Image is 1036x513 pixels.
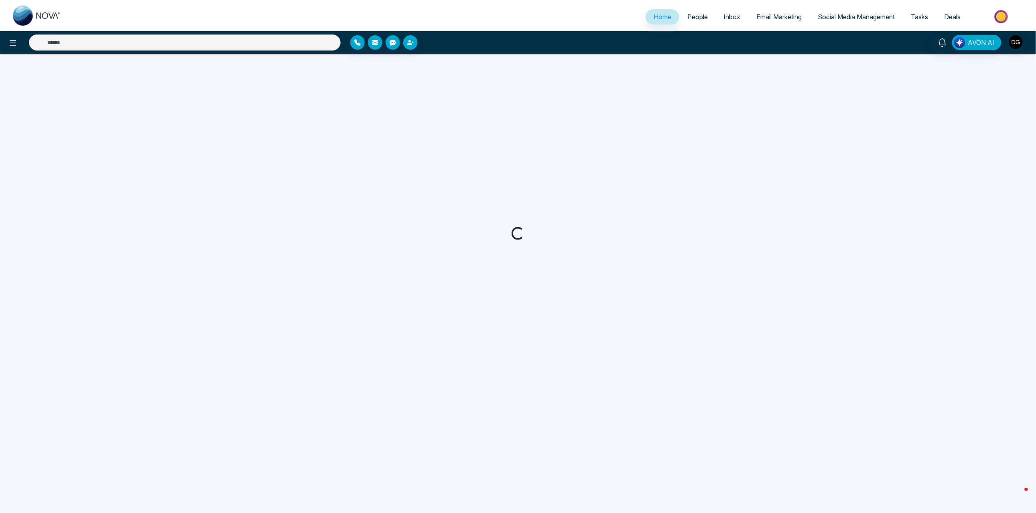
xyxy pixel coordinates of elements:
[903,9,936,24] a: Tasks
[952,35,1001,50] button: AVON AI
[13,6,61,26] img: Nova CRM Logo
[818,13,895,21] span: Social Media Management
[810,9,903,24] a: Social Media Management
[973,8,1031,26] img: Market-place.gif
[1009,486,1028,505] iframe: Intercom live chat
[679,9,716,24] a: People
[654,13,671,21] span: Home
[911,13,928,21] span: Tasks
[1009,35,1023,49] img: User Avatar
[749,9,810,24] a: Email Marketing
[724,13,741,21] span: Inbox
[687,13,708,21] span: People
[945,13,961,21] span: Deals
[646,9,679,24] a: Home
[757,13,802,21] span: Email Marketing
[716,9,749,24] a: Inbox
[936,9,969,24] a: Deals
[968,38,995,47] span: AVON AI
[954,37,965,48] img: Lead Flow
